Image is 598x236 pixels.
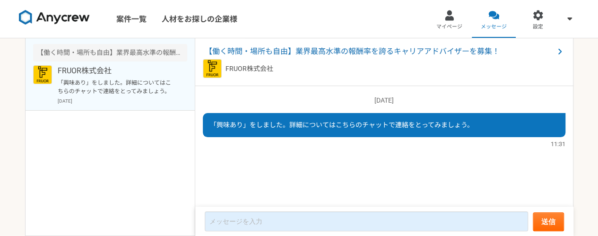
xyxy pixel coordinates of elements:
p: [DATE] [203,96,565,105]
img: FRUOR%E3%83%AD%E3%82%B3%E3%82%99.png [33,65,52,84]
span: メッセージ [481,23,507,31]
p: [DATE] [58,97,187,105]
p: FRUOR株式会社 [225,64,273,74]
span: 設定 [533,23,543,31]
button: 送信 [533,212,564,231]
span: 【働く時間・場所も自由】業界最高水準の報酬率を誇るキャリアアドバイザーを募集！ [205,46,554,57]
img: FRUOR%E3%83%AD%E3%82%B3%E3%82%99.png [203,59,222,78]
p: 「興味あり」をしました。詳細についてはこちらのチャットで連絡をとってみましょう。 [58,79,174,96]
img: 8DqYSo04kwAAAAASUVORK5CYII= [19,10,90,25]
span: 「興味あり」をしました。詳細についてはこちらのチャットで連絡をとってみましょう。 [210,121,474,129]
p: FRUOR株式会社 [58,65,174,77]
span: 11:31 [551,140,565,149]
span: マイページ [436,23,462,31]
div: 【働く時間・場所も自由】業界最高水準の報酬率を誇るキャリアアドバイザーを募集！ [33,44,187,61]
